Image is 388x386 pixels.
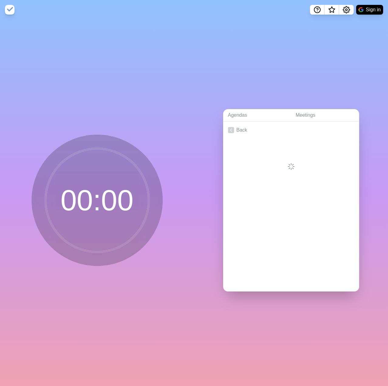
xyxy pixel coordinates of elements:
button: Sign in [356,5,383,15]
a: Back [223,122,359,139]
button: Settings [339,5,354,15]
a: Agendas [223,109,291,122]
img: timeblocks logo [5,5,15,15]
img: google logo [359,7,363,12]
button: What’s new [325,5,339,15]
a: Meetings [291,109,359,122]
button: Help [310,5,325,15]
